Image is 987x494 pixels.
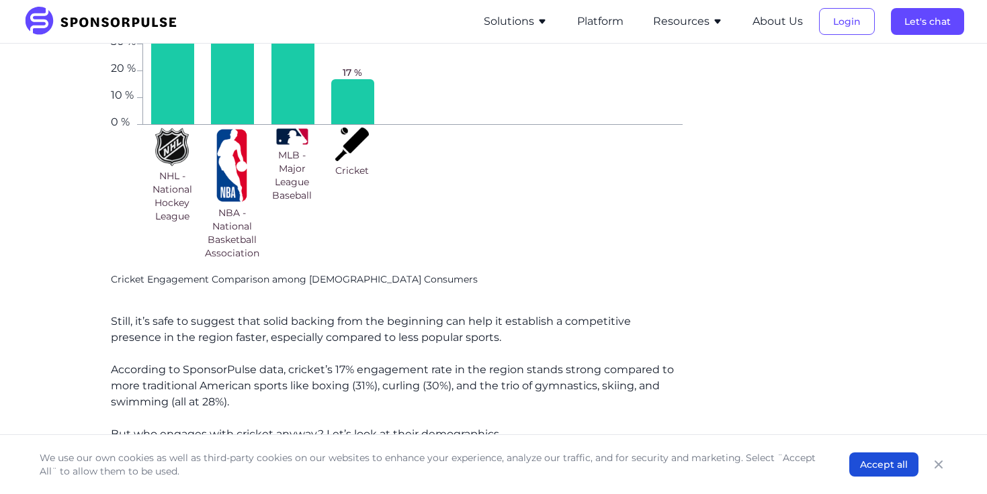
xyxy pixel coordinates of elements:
[40,451,822,478] p: We use our own cookies as well as third-party cookies on our websites to enhance your experience,...
[24,7,187,36] img: SponsorPulse
[111,313,683,346] p: Still, it’s safe to suggest that solid backing from the beginning can help it establish a competi...
[111,426,683,442] p: But who engages with cricket anyway? Let’s look at their demographics.
[753,13,803,30] button: About Us
[891,8,964,35] button: Let's chat
[753,15,803,28] a: About Us
[265,148,319,202] span: MLB - Major League Baseball
[145,169,200,223] span: NHL - National Hockey League
[111,117,137,125] span: 0 %
[849,452,918,477] button: Accept all
[891,15,964,28] a: Let's chat
[205,206,259,260] span: NBA - National Basketball Association
[335,164,369,177] span: Cricket
[111,90,137,98] span: 10 %
[111,63,137,71] span: 20 %
[111,362,683,410] p: According to SponsorPulse data, cricket’s 17% engagement rate in the region stands strong compare...
[343,66,362,79] span: 17 %
[920,430,987,494] iframe: Chat Widget
[819,15,875,28] a: Login
[577,15,624,28] a: Platform
[653,13,723,30] button: Resources
[111,273,683,287] p: Cricket Engagement Comparison among [DEMOGRAPHIC_DATA] Consumers
[819,8,875,35] button: Login
[484,13,548,30] button: Solutions
[577,13,624,30] button: Platform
